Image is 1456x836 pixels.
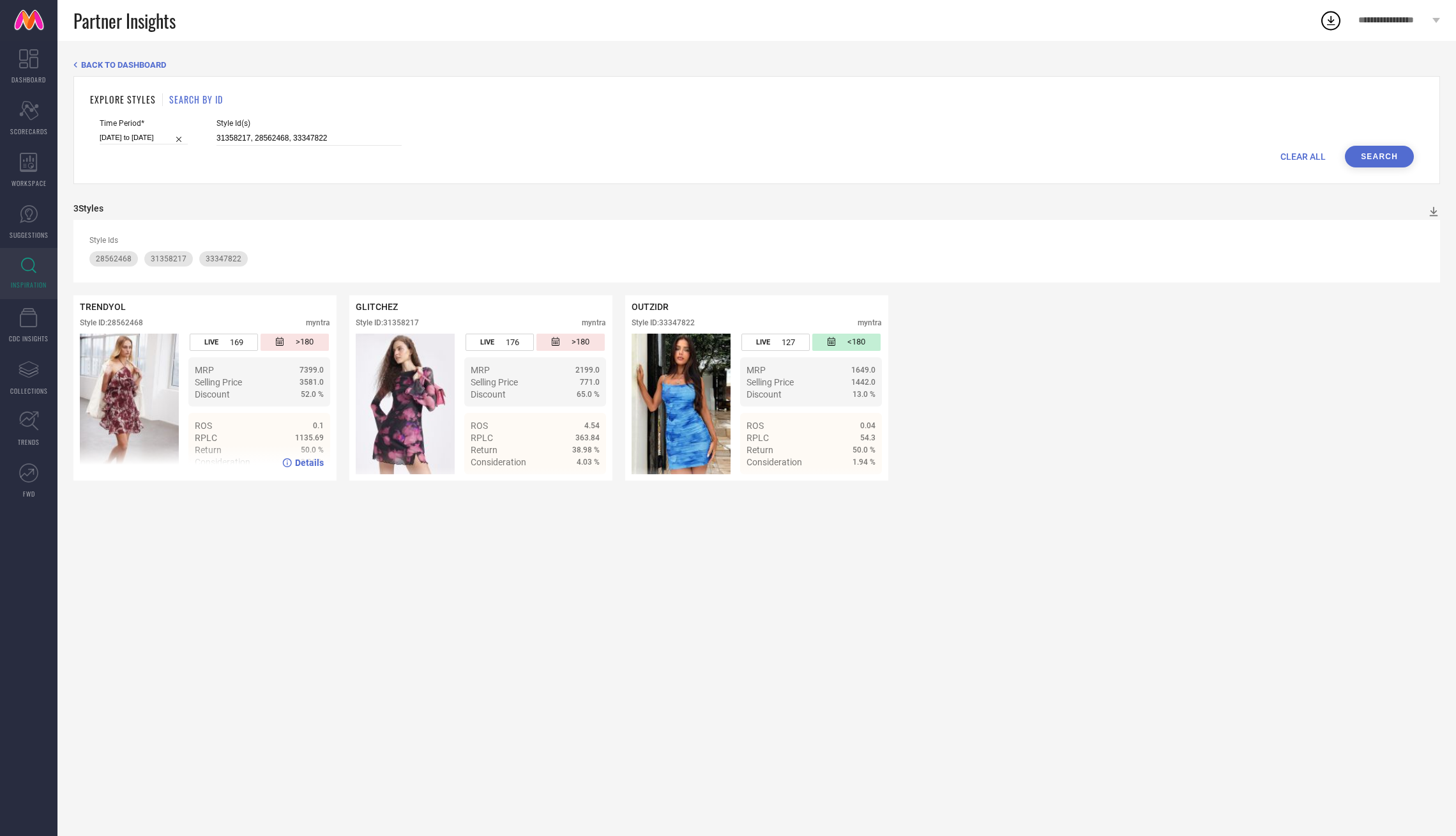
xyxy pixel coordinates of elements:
[577,458,600,467] span: 4.03 %
[471,377,518,387] span: Selling Price
[190,334,258,351] div: Number of days the style has been live on the platform
[584,421,600,430] span: 4.54
[206,254,241,263] span: 33347822
[580,378,600,387] span: 771.0
[471,433,493,443] span: RPLC
[1280,151,1326,162] span: CLEAR ALL
[10,230,49,240] span: SUGGESTIONS
[73,60,1440,70] div: Back TO Dashboard
[195,433,217,443] span: RPLC
[11,178,47,188] span: WORKSPACE
[195,377,242,387] span: Selling Price
[506,337,519,347] span: 176
[90,93,156,106] h1: EXPLORE STYLES
[11,75,46,84] span: DASHBOARD
[572,445,600,454] span: 38.98 %
[858,318,882,327] div: myntra
[10,386,48,396] span: COLLECTIONS
[296,337,314,348] span: >180
[847,480,876,490] span: Details
[313,421,324,430] span: 0.1
[853,458,876,467] span: 1.94 %
[575,433,600,442] span: 363.84
[169,93,223,106] h1: SEARCH BY ID
[860,421,876,430] span: 0.04
[834,480,876,490] a: Details
[18,437,40,447] span: TRENDS
[73,203,103,213] div: 3 Styles
[295,433,324,442] span: 1135.69
[860,433,876,442] span: 54.3
[356,334,455,474] div: Click to view image
[151,254,186,263] span: 31358217
[747,445,773,455] span: Return
[471,421,488,431] span: ROS
[261,334,329,351] div: Number of days since the style was first listed on the platform
[851,378,876,387] span: 1442.0
[23,489,35,499] span: FWD
[356,302,398,312] span: GLITCHEZ
[747,421,764,431] span: ROS
[572,337,589,348] span: >180
[282,458,324,468] a: Details
[195,421,212,431] span: ROS
[96,254,132,263] span: 28562468
[747,365,766,375] span: MRP
[747,457,802,467] span: Consideration
[301,390,324,399] span: 52.0 %
[536,334,605,351] div: Number of days since the style was first listed on the platform
[204,338,218,346] span: LIVE
[230,337,243,347] span: 169
[300,366,324,375] span: 7399.0
[577,390,600,399] span: 65.0 %
[632,334,731,474] img: Style preview image
[80,318,143,327] div: Style ID: 28562468
[632,302,669,312] span: OUTZIDR
[73,8,176,34] span: Partner Insights
[356,318,419,327] div: Style ID: 31358217
[295,458,324,468] span: Details
[558,480,600,490] a: Details
[80,334,179,474] div: Click to view image
[1319,9,1342,32] div: Open download list
[80,334,179,474] img: Style preview image
[81,60,166,70] span: BACK TO DASHBOARD
[480,338,494,346] span: LIVE
[851,366,876,375] span: 1649.0
[300,378,324,387] span: 3581.0
[847,337,865,348] span: <180
[9,334,49,343] span: CDC INSIGHTS
[216,131,402,146] input: Enter comma separated style ids e.g. 12345, 67890
[195,365,214,375] span: MRP
[741,334,810,351] div: Number of days the style has been live on the platform
[471,457,526,467] span: Consideration
[632,318,695,327] div: Style ID: 33347822
[1345,146,1414,167] button: Search
[471,445,497,455] span: Return
[466,334,534,351] div: Number of days the style has been live on the platform
[582,318,606,327] div: myntra
[571,480,600,490] span: Details
[471,365,490,375] span: MRP
[782,337,795,347] span: 127
[747,377,794,387] span: Selling Price
[853,390,876,399] span: 13.0 %
[10,127,48,136] span: SCORECARDS
[471,389,506,399] span: Discount
[812,334,881,351] div: Number of days since the style was first listed on the platform
[306,318,330,327] div: myntra
[195,389,230,399] span: Discount
[747,389,782,399] span: Discount
[747,433,769,443] span: RPLC
[853,445,876,454] span: 50.0 %
[575,366,600,375] span: 2199.0
[89,236,1424,245] div: Style Ids
[756,338,770,346] span: LIVE
[356,334,455,474] img: Style preview image
[100,131,188,144] input: Select time period
[216,119,402,128] span: Style Id(s)
[100,119,188,128] span: Time Period*
[632,334,731,474] div: Click to view image
[80,302,126,312] span: TRENDYOL
[11,280,47,290] span: INSPIRATION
